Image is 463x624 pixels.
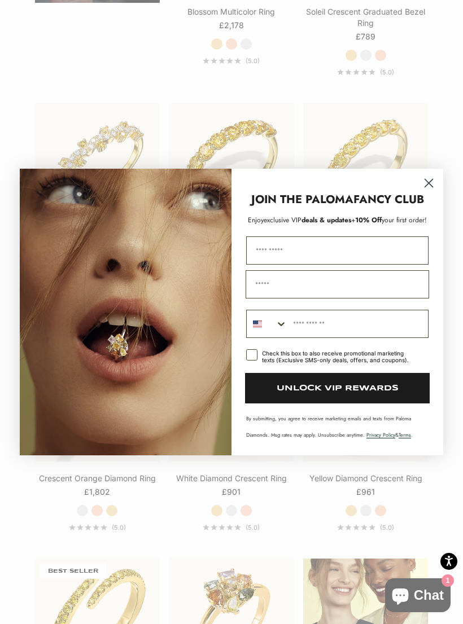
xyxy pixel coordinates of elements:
p: By submitting, you agree to receive marketing emails and texts from Paloma Diamonds. Msg rates ma... [246,415,429,438]
a: Privacy Policy [366,431,395,438]
img: United States [253,319,262,328]
img: Loading... [20,169,231,455]
span: & . [366,431,413,438]
button: UNLOCK VIP REWARDS [245,373,430,403]
input: First Name [246,236,429,265]
button: Search Countries [247,310,287,337]
span: Enjoy [248,215,264,225]
input: Phone Number [287,310,428,337]
strong: JOIN THE PALOMA [251,191,353,208]
input: Email [246,270,429,298]
strong: FANCY CLUB [353,191,424,208]
span: + your first order! [351,215,427,225]
div: Check this box to also receive promotional marketing texts (Exclusive SMS-only deals, offers, and... [262,350,415,363]
span: deals & updates [264,215,351,225]
a: Terms [399,431,411,438]
span: 10% Off [355,215,382,225]
span: exclusive VIP [264,215,302,225]
button: Close dialog [419,173,439,193]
